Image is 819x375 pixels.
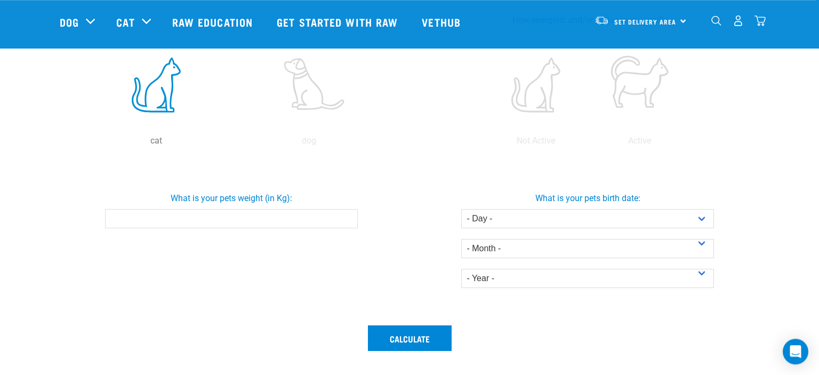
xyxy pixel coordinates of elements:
[783,339,808,364] div: Open Intercom Messenger
[711,15,721,26] img: home-icon-1@2x.png
[162,1,266,43] a: Raw Education
[754,15,766,26] img: home-icon@2x.png
[614,20,676,23] span: Set Delivery Area
[60,14,79,30] a: Dog
[733,15,744,26] img: user.png
[590,134,689,147] p: Active
[368,325,452,351] button: Calculate
[407,192,768,205] label: What is your pets birth date:
[51,192,412,205] label: What is your pets weight (in Kg):
[411,1,474,43] a: Vethub
[486,134,585,147] p: Not Active
[595,15,609,25] img: van-moving.png
[266,1,411,43] a: Get started with Raw
[235,134,383,147] p: dog
[82,134,230,147] p: cat
[116,14,134,30] a: Cat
